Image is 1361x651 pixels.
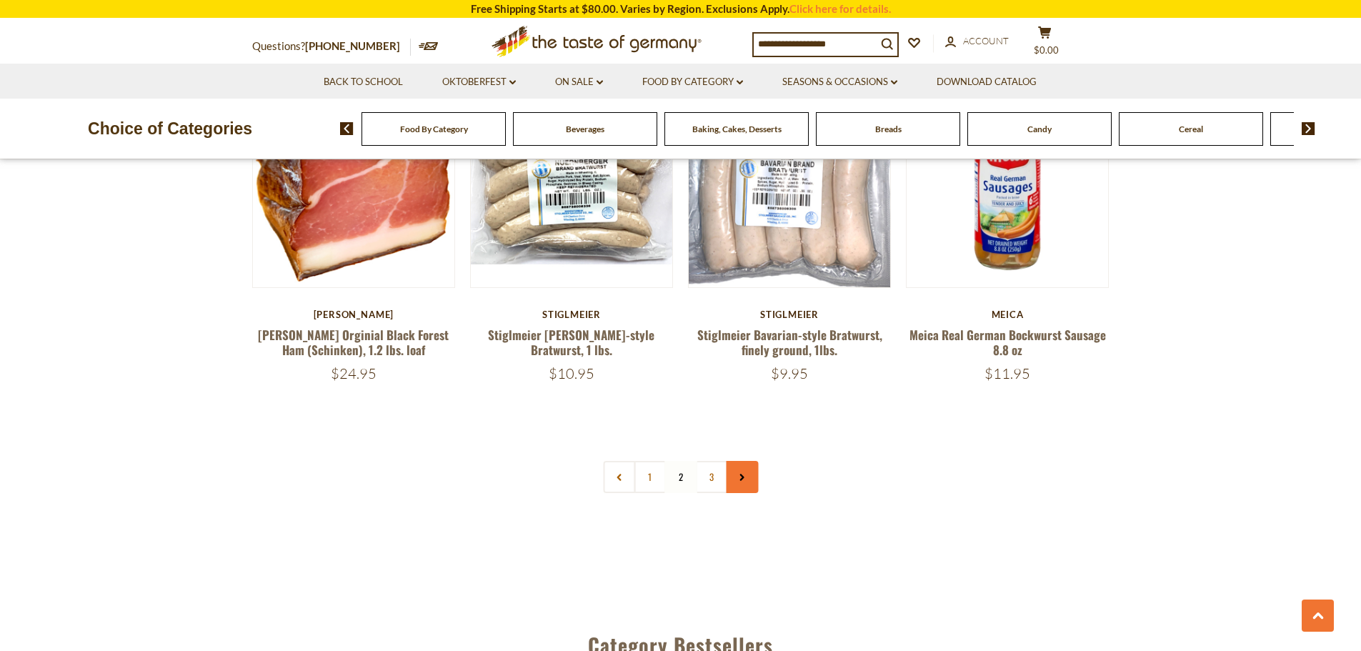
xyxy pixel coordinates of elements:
a: On Sale [555,74,603,90]
img: Stiglmeier Nuernberger-style Bratwurst, 1 lbs. [471,85,673,287]
a: Stiglmeier [PERSON_NAME]-style Bratwurst, 1 lbs. [488,326,654,359]
a: Back to School [324,74,403,90]
a: Candy [1027,124,1052,134]
span: $11.95 [984,364,1030,382]
span: $10.95 [549,364,594,382]
button: $0.00 [1024,26,1067,61]
a: 3 [695,461,727,493]
img: Stiglmeier Bavarian-style Bratwurst, finely ground, 1lbs. [689,85,891,287]
img: next arrow [1302,122,1315,135]
a: Breads [875,124,902,134]
a: Stiglmeier Bavarian-style Bratwurst, finely ground, 1lbs. [697,326,882,359]
a: Seasons & Occasions [782,74,897,90]
span: Account [963,35,1009,46]
span: $24.95 [331,364,377,382]
a: Account [945,34,1009,49]
a: Beverages [566,124,604,134]
p: Questions? [252,37,411,56]
div: Meica [906,309,1110,320]
a: [PERSON_NAME] Orginial Black Forest Ham (Schinken), 1.2 lbs. loaf [258,326,449,359]
span: $0.00 [1034,44,1059,56]
a: [PHONE_NUMBER] [305,39,400,52]
a: Click here for details. [789,2,891,15]
a: Baking, Cakes, Desserts [692,124,782,134]
div: Stiglmeier [688,309,892,320]
img: previous arrow [340,122,354,135]
div: Stiglmeier [470,309,674,320]
span: $9.95 [771,364,808,382]
a: Oktoberfest [442,74,516,90]
a: 1 [634,461,666,493]
div: [PERSON_NAME] [252,309,456,320]
a: Food By Category [642,74,743,90]
img: Adler Orginial Black Forest Ham (Schinken), 1.2 lbs. loaf [253,85,455,287]
a: Cereal [1179,124,1203,134]
a: Food By Category [400,124,468,134]
a: Download Catalog [937,74,1037,90]
img: Meica Real German Bockwurst Sausage 8.8 oz [907,85,1109,287]
a: Meica Real German Bockwurst Sausage 8.8 oz [909,326,1106,359]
